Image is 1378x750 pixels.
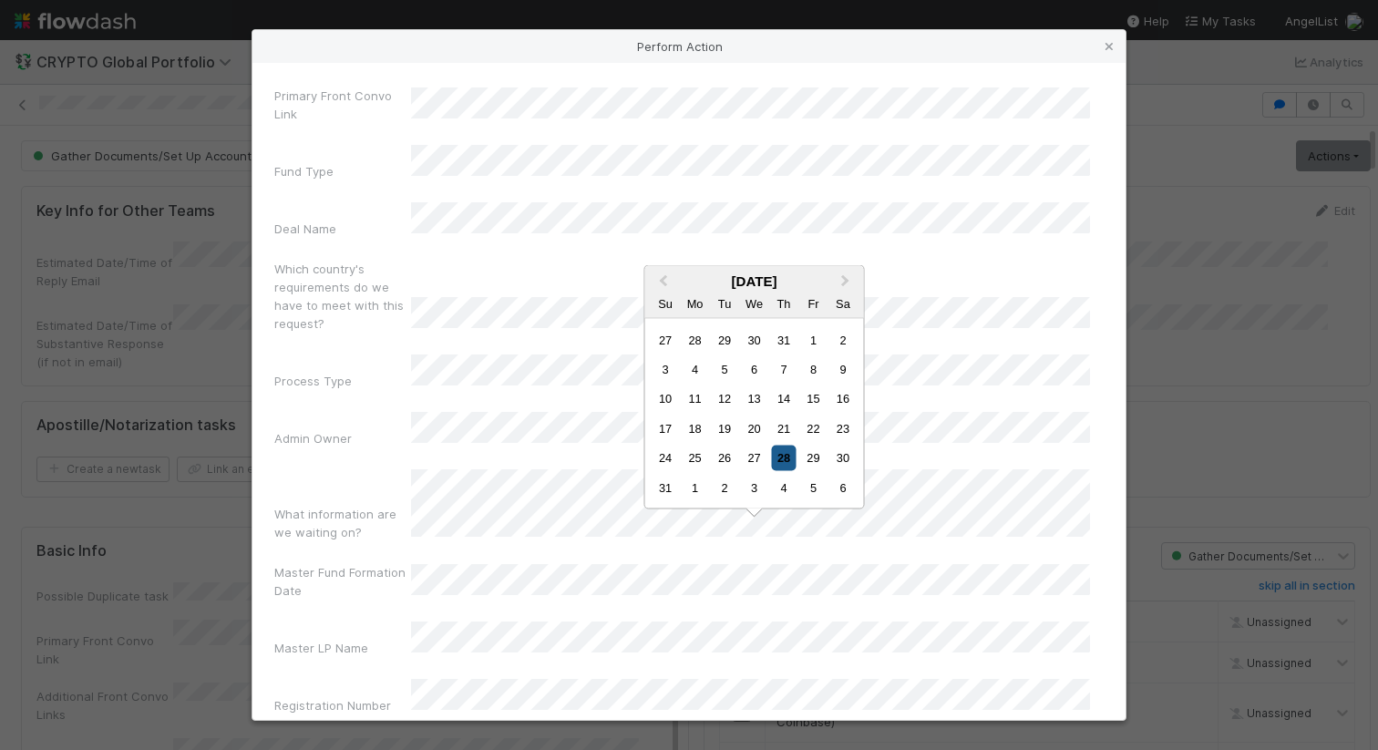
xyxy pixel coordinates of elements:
[274,162,334,180] label: Fund Type
[830,327,855,352] div: Choose Saturday, August 2nd, 2025
[252,30,1126,63] div: Perform Action
[712,386,736,411] div: Choose Tuesday, August 12th, 2025
[712,291,736,315] div: Tuesday
[683,357,707,382] div: Choose Monday, August 4th, 2025
[830,386,855,411] div: Choose Saturday, August 16th, 2025
[771,357,796,382] div: Choose Thursday, August 7th, 2025
[712,416,736,440] div: Choose Tuesday, August 19th, 2025
[653,416,678,440] div: Choose Sunday, August 17th, 2025
[274,87,411,123] label: Primary Front Convo Link
[771,416,796,440] div: Choose Thursday, August 21st, 2025
[274,429,352,447] label: Admin Owner
[653,327,678,352] div: Choose Sunday, July 27th, 2025
[683,446,707,470] div: Choose Monday, August 25th, 2025
[653,357,678,382] div: Choose Sunday, August 3rd, 2025
[801,327,826,352] div: Choose Friday, August 1st, 2025
[801,386,826,411] div: Choose Friday, August 15th, 2025
[801,416,826,440] div: Choose Friday, August 22nd, 2025
[645,273,864,289] div: [DATE]
[274,220,336,238] label: Deal Name
[801,357,826,382] div: Choose Friday, August 8th, 2025
[742,416,766,440] div: Choose Wednesday, August 20th, 2025
[771,386,796,411] div: Choose Thursday, August 14th, 2025
[653,291,678,315] div: Sunday
[274,639,368,657] label: Master LP Name
[771,291,796,315] div: Thursday
[274,563,411,600] label: Master Fund Formation Date
[683,386,707,411] div: Choose Monday, August 11th, 2025
[651,324,858,502] div: Month August, 2025
[771,327,796,352] div: Choose Thursday, July 31st, 2025
[742,446,766,470] div: Choose Wednesday, August 27th, 2025
[712,475,736,499] div: Choose Tuesday, September 2nd, 2025
[742,475,766,499] div: Choose Wednesday, September 3rd, 2025
[830,291,855,315] div: Saturday
[653,446,678,470] div: Choose Sunday, August 24th, 2025
[653,475,678,499] div: Choose Sunday, August 31st, 2025
[771,475,796,499] div: Choose Thursday, September 4th, 2025
[274,372,352,390] label: Process Type
[742,357,766,382] div: Choose Wednesday, August 6th, 2025
[801,291,826,315] div: Friday
[801,475,826,499] div: Choose Friday, September 5th, 2025
[647,268,676,297] button: Previous Month
[644,265,865,509] div: Choose Date
[712,357,736,382] div: Choose Tuesday, August 5th, 2025
[830,475,855,499] div: Choose Saturday, September 6th, 2025
[742,327,766,352] div: Choose Wednesday, July 30th, 2025
[833,268,862,297] button: Next Month
[830,446,855,470] div: Choose Saturday, August 30th, 2025
[830,416,855,440] div: Choose Saturday, August 23rd, 2025
[653,386,678,411] div: Choose Sunday, August 10th, 2025
[683,291,707,315] div: Monday
[712,446,736,470] div: Choose Tuesday, August 26th, 2025
[742,386,766,411] div: Choose Wednesday, August 13th, 2025
[771,446,796,470] div: Choose Thursday, August 28th, 2025
[742,291,766,315] div: Wednesday
[712,327,736,352] div: Choose Tuesday, July 29th, 2025
[683,327,707,352] div: Choose Monday, July 28th, 2025
[274,696,391,714] label: Registration Number
[683,475,707,499] div: Choose Monday, September 1st, 2025
[801,446,826,470] div: Choose Friday, August 29th, 2025
[830,357,855,382] div: Choose Saturday, August 9th, 2025
[274,260,411,333] label: Which country's requirements do we have to meet with this request?
[683,416,707,440] div: Choose Monday, August 18th, 2025
[274,505,411,541] label: What information are we waiting on?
